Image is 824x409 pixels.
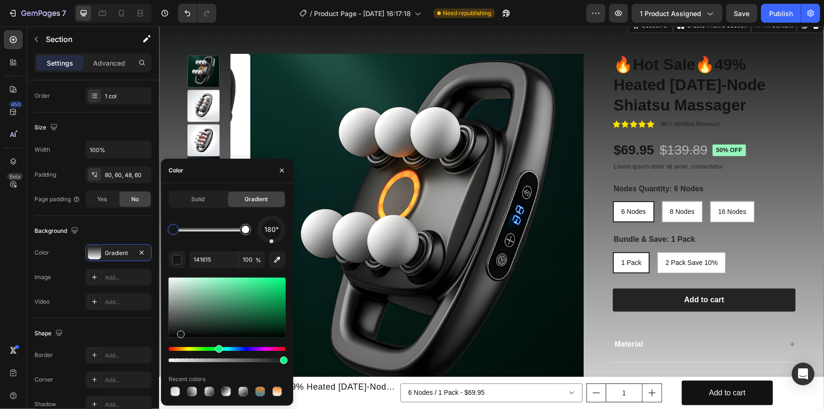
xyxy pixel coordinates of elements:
[4,4,70,23] button: 7
[559,181,587,189] span: 16 Nodes
[506,232,559,240] span: 2 Pack Save 10%
[428,358,447,375] button: decrement
[34,92,50,100] div: Order
[105,376,149,384] div: Add...
[443,9,491,17] span: Need republishing
[169,347,286,351] div: Hue
[769,9,793,18] div: Publish
[105,249,132,257] div: Gradient
[34,170,56,179] div: Padding
[159,26,824,409] iframe: Design area
[462,181,487,189] span: 6 Nodes
[502,93,562,102] p: 8K+ Verified Reviews!
[454,157,545,169] legend: Nodes Quantity: 6 Nodes
[511,181,535,189] span: 8 Nodes
[455,136,636,145] p: Lorem ipsum dolor sit amet, consectetur
[454,207,537,219] legend: Bundle & Save: 1 Pack
[189,251,238,268] input: Eg: FFFFFF
[255,256,261,264] span: %
[34,375,53,384] div: Corner
[46,34,123,45] p: Section
[456,314,484,322] span: Material
[734,9,750,17] span: Save
[310,9,312,18] span: /
[314,9,411,18] span: Product Page - [DATE] 16:17:18
[105,92,149,101] div: 1 col
[632,4,722,23] button: 1 product assigned
[105,351,149,360] div: Add...
[34,195,80,204] div: Page padding
[525,269,565,279] div: Add to cart
[105,273,149,282] div: Add...
[93,58,125,68] p: Advanced
[456,349,523,358] span: Comfort guarantee
[500,114,549,133] div: $139.89
[62,8,66,19] p: 7
[245,195,268,204] span: Gradient
[169,166,183,175] div: Color
[447,358,484,375] input: quantity
[34,327,65,340] div: Shape
[34,351,53,359] div: Border
[34,400,56,409] div: Shadow
[105,298,149,307] div: Add...
[7,173,23,180] div: Beta
[454,114,496,133] div: $69.95
[792,363,815,385] div: Open Intercom Messenger
[34,225,80,238] div: Background
[105,400,149,409] div: Add...
[264,224,279,235] span: 180°
[131,195,139,204] span: No
[550,360,586,374] div: Add to cart
[454,262,637,285] button: Add to cart
[640,9,701,18] span: 1 product assigned
[34,273,51,281] div: Image
[97,195,107,204] span: Yes
[34,248,49,257] div: Color
[462,232,483,240] span: 1 Pack
[454,27,637,90] h1: 🔥Hot Sale🔥49% Heated [DATE]-Node Shiatsu Massager
[726,4,757,23] button: Save
[47,58,73,68] p: Settings
[34,298,50,306] div: Video
[86,141,151,158] input: Auto
[191,195,204,204] span: Solid
[34,145,50,154] div: Width
[169,375,205,383] div: Recent colors
[105,171,149,179] div: 80, 60, 48, 60
[761,4,801,23] button: Publish
[484,358,502,375] button: increment
[34,121,59,134] div: Size
[178,4,216,23] div: Undo/Redo
[523,354,614,379] button: Add to cart
[9,101,23,108] div: 450
[553,118,587,130] pre: 50% off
